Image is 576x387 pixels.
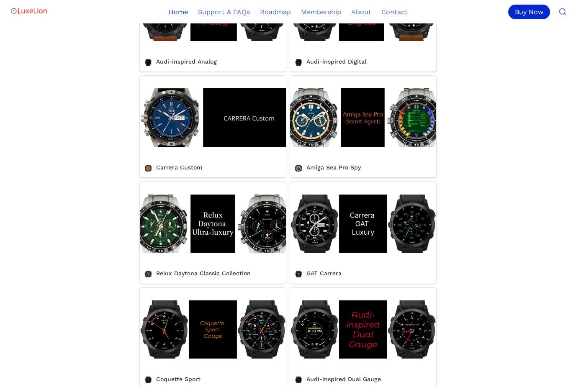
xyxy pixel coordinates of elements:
[140,182,286,283] a: Relux Daytona Classic Collection
[140,76,286,177] a: Carrera Custom
[10,3,48,19] img: Logo
[290,182,436,283] a: GAT Carrera
[508,5,553,19] a: Buy Now
[290,76,436,177] a: Amiga Sea Pro Spy
[508,5,550,19] div: Buy Now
